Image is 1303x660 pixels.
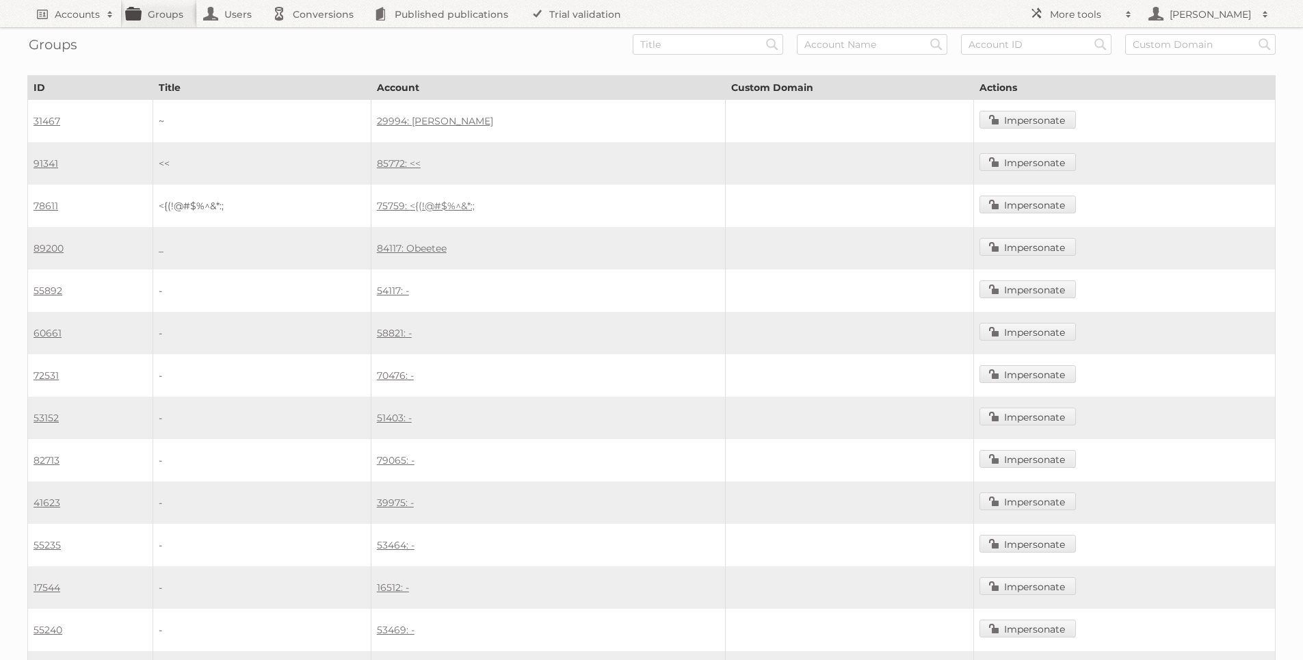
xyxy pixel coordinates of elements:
[1090,34,1111,55] input: Search
[377,115,493,127] a: 29994: [PERSON_NAME]
[153,397,371,439] td: -
[34,539,61,551] a: 55235
[979,492,1076,510] a: Impersonate
[979,535,1076,553] a: Impersonate
[34,624,62,636] a: 55240
[974,76,1276,100] th: Actions
[28,76,153,100] th: ID
[979,620,1076,637] a: Impersonate
[377,200,475,212] a: 75759: <{(!@#$%^&*:;
[377,412,412,424] a: 51403: -
[371,76,725,100] th: Account
[377,497,414,509] a: 39975: -
[979,365,1076,383] a: Impersonate
[377,157,421,170] a: 85772: <<
[153,227,371,269] td: _
[377,624,414,636] a: 53469: -
[979,280,1076,298] a: Impersonate
[979,238,1076,256] a: Impersonate
[797,34,947,55] input: Account Name
[34,581,60,594] a: 17544
[377,539,414,551] a: 53464: -
[34,497,60,509] a: 41623
[34,285,62,297] a: 55892
[979,577,1076,595] a: Impersonate
[377,454,414,466] a: 79065: -
[55,8,100,21] h2: Accounts
[961,34,1111,55] input: Account ID
[34,157,58,170] a: 91341
[34,412,59,424] a: 53152
[979,196,1076,213] a: Impersonate
[153,354,371,397] td: -
[377,369,414,382] a: 70476: -
[926,34,947,55] input: Search
[377,242,447,254] a: 84117: Obeetee
[153,439,371,481] td: -
[153,185,371,227] td: <{(!@#$%^&*:;
[1254,34,1275,55] input: Search
[153,524,371,566] td: -
[153,100,371,143] td: ~
[153,76,371,100] th: Title
[633,34,783,55] input: Title
[34,200,58,212] a: 78611
[153,481,371,524] td: -
[1125,34,1276,55] input: Custom Domain
[34,242,64,254] a: 89200
[725,76,974,100] th: Custom Domain
[34,115,60,127] a: 31467
[377,327,412,339] a: 58821: -
[153,312,371,354] td: -
[153,142,371,185] td: <<
[34,327,62,339] a: 60661
[979,450,1076,468] a: Impersonate
[979,323,1076,341] a: Impersonate
[34,369,59,382] a: 72531
[1166,8,1255,21] h2: [PERSON_NAME]
[979,408,1076,425] a: Impersonate
[153,609,371,651] td: -
[377,581,409,594] a: 16512: -
[979,153,1076,171] a: Impersonate
[377,285,409,297] a: 54117: -
[762,34,782,55] input: Search
[979,111,1076,129] a: Impersonate
[1050,8,1118,21] h2: More tools
[153,566,371,609] td: -
[34,454,60,466] a: 82713
[153,269,371,312] td: -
